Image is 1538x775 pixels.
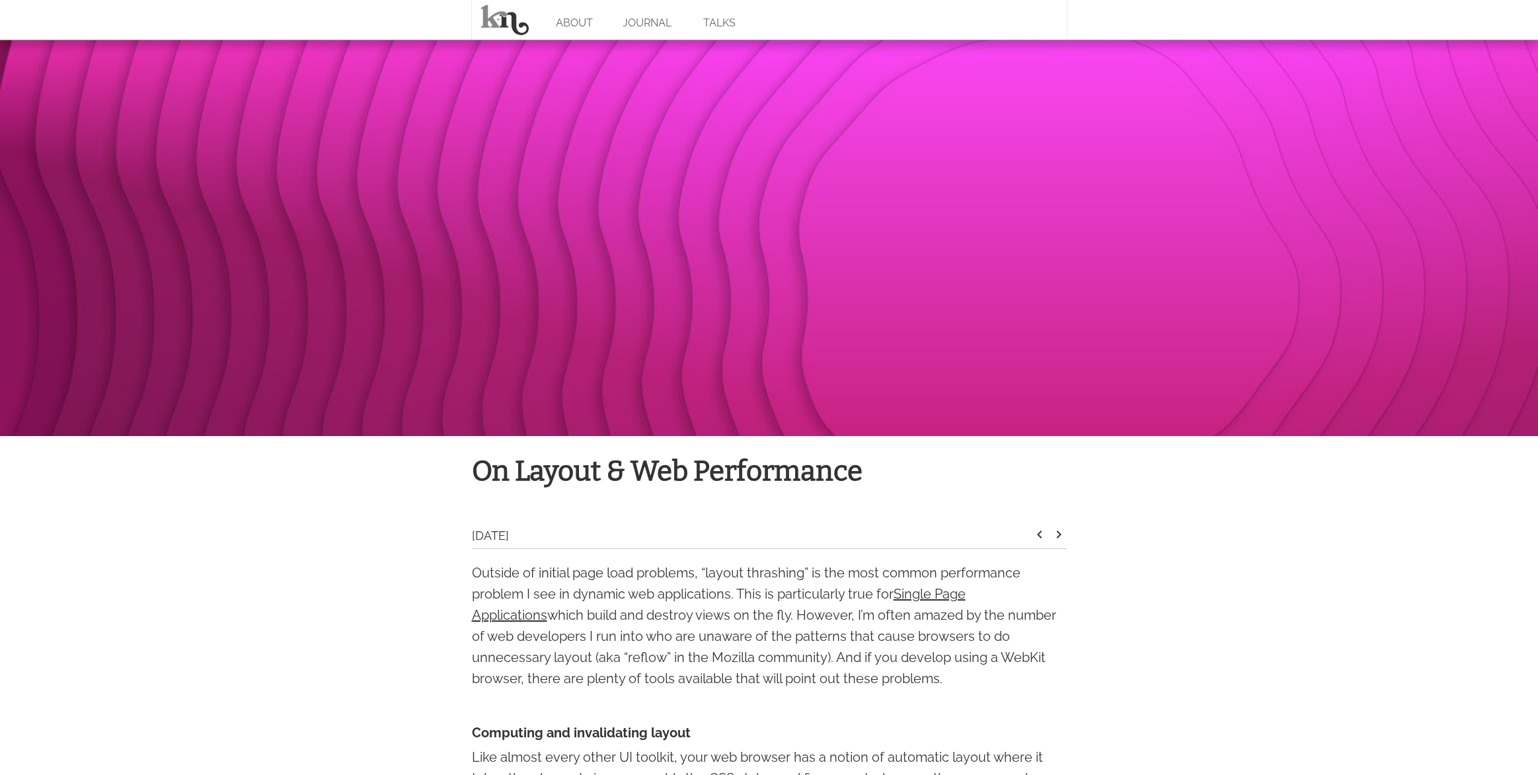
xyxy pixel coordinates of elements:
[472,449,1067,494] h1: On Layout & Web Performance
[472,722,1067,743] h4: Computing and invalidating layout
[1051,531,1067,545] a: keyboard_arrow_right
[1032,531,1048,545] a: keyboard_arrow_left
[1051,527,1067,542] i: keyboard_arrow_right
[472,527,1032,548] div: [DATE]
[1032,527,1048,542] i: keyboard_arrow_left
[472,586,966,623] a: Single Page Applications
[472,562,1067,689] p: Outside of initial page load problems, “layout thrashing” is the most common performance problem ...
